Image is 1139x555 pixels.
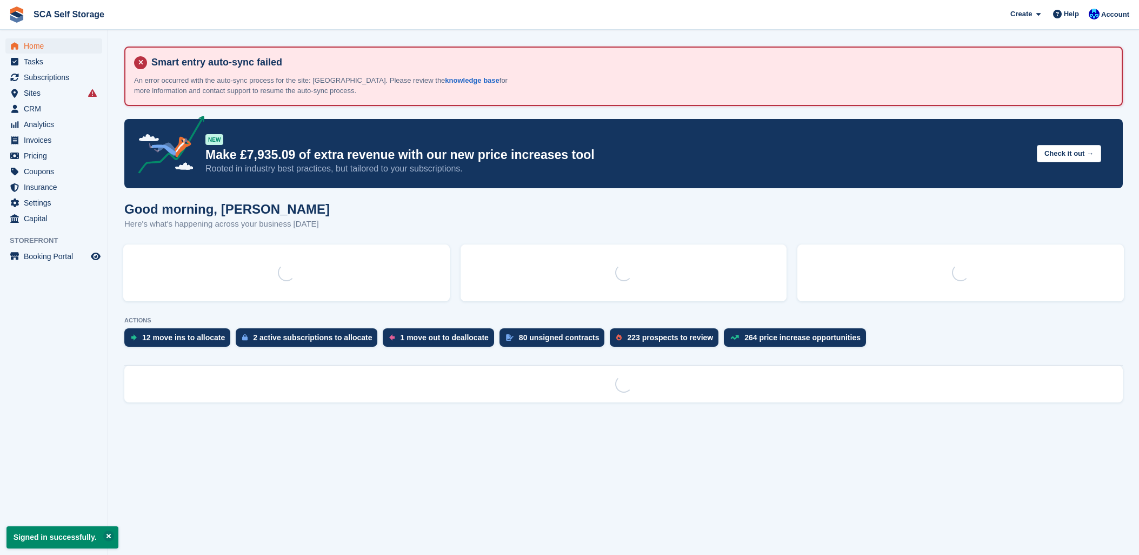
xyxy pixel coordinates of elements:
[124,202,330,216] h1: Good morning, [PERSON_NAME]
[627,333,713,342] div: 223 prospects to review
[1037,145,1101,163] button: Check it out →
[253,333,372,342] div: 2 active subscriptions to allocate
[5,211,102,226] a: menu
[24,38,89,54] span: Home
[1064,9,1079,19] span: Help
[134,75,512,96] p: An error occurred with the auto-sync process for the site: [GEOGRAPHIC_DATA]. Please review the f...
[124,218,330,230] p: Here's what's happening across your business [DATE]
[5,148,102,163] a: menu
[10,235,108,246] span: Storefront
[24,101,89,116] span: CRM
[24,249,89,264] span: Booking Portal
[236,328,383,352] a: 2 active subscriptions to allocate
[389,334,395,341] img: move_outs_to_deallocate_icon-f764333ba52eb49d3ac5e1228854f67142a1ed5810a6f6cc68b1a99e826820c5.svg
[5,195,102,210] a: menu
[5,85,102,101] a: menu
[205,134,223,145] div: NEW
[1101,9,1129,20] span: Account
[129,116,205,177] img: price-adjustments-announcement-icon-8257ccfd72463d97f412b2fc003d46551f7dbcb40ab6d574587a9cd5c0d94...
[24,148,89,163] span: Pricing
[400,333,488,342] div: 1 move out to deallocate
[131,334,137,341] img: move_ins_to_allocate_icon-fdf77a2bb77ea45bf5b3d319d69a93e2d87916cf1d5bf7949dd705db3b84f3ca.svg
[24,211,89,226] span: Capital
[29,5,109,23] a: SCA Self Storage
[1089,9,1100,19] img: Kelly Neesham
[24,85,89,101] span: Sites
[142,333,225,342] div: 12 move ins to allocate
[24,70,89,85] span: Subscriptions
[610,328,724,352] a: 223 prospects to review
[205,163,1028,175] p: Rooted in industry best practices, but tailored to your subscriptions.
[445,76,499,84] a: knowledge base
[519,333,600,342] div: 80 unsigned contracts
[744,333,861,342] div: 264 price increase opportunities
[24,54,89,69] span: Tasks
[730,335,739,340] img: price_increase_opportunities-93ffe204e8149a01c8c9dc8f82e8f89637d9d84a8eef4429ea346261dce0b2c0.svg
[88,89,97,97] i: Smart entry sync failures have occurred
[5,133,102,148] a: menu
[724,328,871,352] a: 264 price increase opportunities
[5,180,102,195] a: menu
[24,195,89,210] span: Settings
[506,334,514,341] img: contract_signature_icon-13c848040528278c33f63329250d36e43548de30e8caae1d1a13099fd9432cc5.svg
[124,328,236,352] a: 12 move ins to allocate
[499,328,610,352] a: 80 unsigned contracts
[205,147,1028,163] p: Make £7,935.09 of extra revenue with our new price increases tool
[5,54,102,69] a: menu
[5,70,102,85] a: menu
[24,117,89,132] span: Analytics
[124,317,1123,324] p: ACTIONS
[1010,9,1032,19] span: Create
[89,250,102,263] a: Preview store
[5,117,102,132] a: menu
[5,38,102,54] a: menu
[9,6,25,23] img: stora-icon-8386f47178a22dfd0bd8f6a31ec36ba5ce8667c1dd55bd0f319d3a0aa187defe.svg
[5,101,102,116] a: menu
[616,334,622,341] img: prospect-51fa495bee0391a8d652442698ab0144808aea92771e9ea1ae160a38d050c398.svg
[6,526,118,549] p: Signed in successfully.
[383,328,499,352] a: 1 move out to deallocate
[24,180,89,195] span: Insurance
[24,133,89,148] span: Invoices
[24,164,89,179] span: Coupons
[147,56,1113,69] h4: Smart entry auto-sync failed
[5,249,102,264] a: menu
[242,334,248,341] img: active_subscription_to_allocate_icon-d502201f5373d7db506a760aba3b589e785aa758c864c3986d89f69b8ff3...
[5,164,102,179] a: menu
